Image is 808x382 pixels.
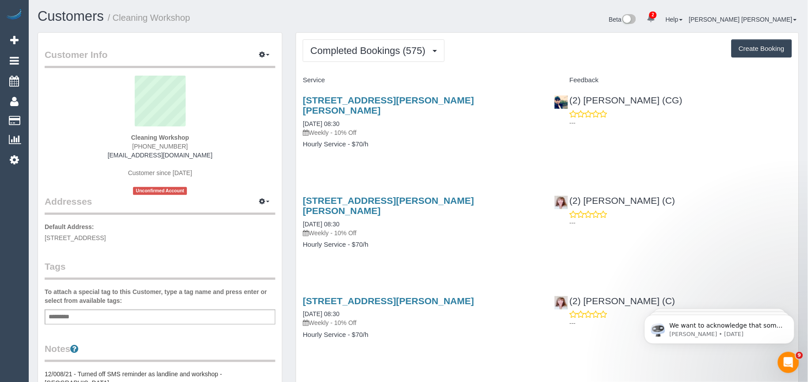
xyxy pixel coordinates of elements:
[38,34,152,42] p: Message from Ellie, sent 2w ago
[666,16,683,23] a: Help
[570,319,792,328] p: ---
[303,318,541,327] p: Weekly - 10% Off
[5,9,23,21] img: Automaid Logo
[45,342,275,362] legend: Notes
[732,39,792,58] button: Create Booking
[303,120,339,127] a: [DATE] 08:30
[131,134,189,141] strong: Cleaning Workshop
[689,16,797,23] a: [PERSON_NAME] [PERSON_NAME]
[642,9,659,28] a: 2
[621,14,636,26] img: New interface
[778,352,799,373] iframe: Intercom live chat
[303,331,541,339] h4: Hourly Service - $70/h
[555,296,568,309] img: (2) Kerry Welfare (C)
[570,118,792,127] p: ---
[303,310,339,317] a: [DATE] 08:30
[108,13,191,23] small: / Cleaning Workshop
[38,8,104,24] a: Customers
[554,195,675,206] a: (2) [PERSON_NAME] (C)
[38,26,152,147] span: We want to acknowledge that some users may be experiencing lag or slower performance in our softw...
[570,218,792,227] p: ---
[303,95,474,115] a: [STREET_ADDRESS][PERSON_NAME][PERSON_NAME]
[554,296,675,306] a: (2) [PERSON_NAME] (C)
[555,196,568,209] img: (2) Kerry Welfare (C)
[649,11,657,19] span: 2
[128,169,192,176] span: Customer since [DATE]
[45,234,106,241] span: [STREET_ADDRESS]
[555,95,568,109] img: (2) Syed Razvi (CG)
[554,95,683,105] a: (2) [PERSON_NAME] (CG)
[132,143,188,150] span: [PHONE_NUMBER]
[303,221,339,228] a: [DATE] 08:30
[303,76,541,84] h4: Service
[310,45,430,56] span: Completed Bookings (575)
[554,76,792,84] h4: Feedback
[45,222,94,231] label: Default Address:
[45,287,275,305] label: To attach a special tag to this Customer, type a tag name and press enter or select from availabl...
[303,39,445,62] button: Completed Bookings (575)
[303,241,541,248] h4: Hourly Service - $70/h
[303,229,541,237] p: Weekly - 10% Off
[303,195,474,216] a: [STREET_ADDRESS][PERSON_NAME][PERSON_NAME]
[45,260,275,280] legend: Tags
[303,296,474,306] a: [STREET_ADDRESS][PERSON_NAME]
[133,187,187,195] span: Unconfirmed Account
[108,152,213,159] a: [EMAIL_ADDRESS][DOMAIN_NAME]
[609,16,636,23] a: Beta
[303,128,541,137] p: Weekly - 10% Off
[796,352,803,359] span: 9
[303,141,541,148] h4: Hourly Service - $70/h
[631,296,808,358] iframe: Intercom notifications message
[45,48,275,68] legend: Customer Info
